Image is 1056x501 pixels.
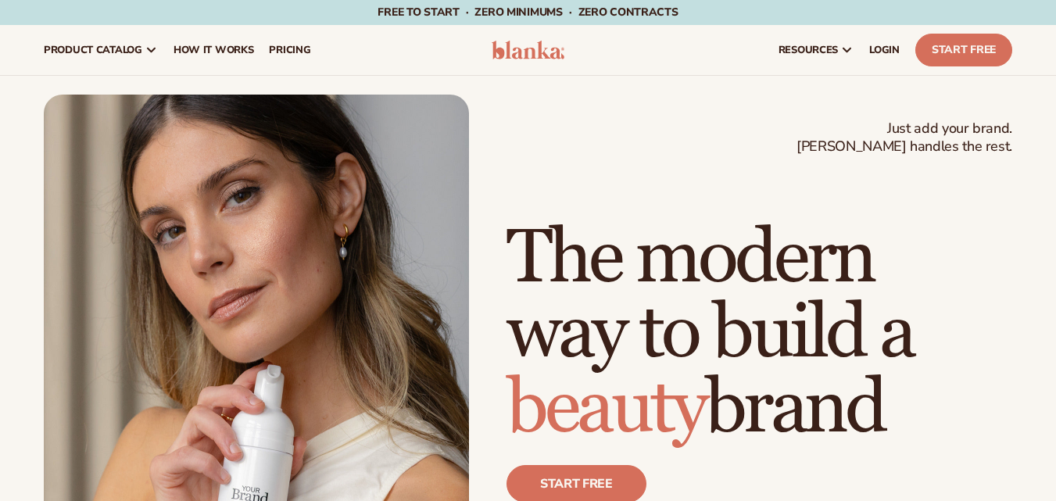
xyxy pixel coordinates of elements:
[779,44,838,56] span: resources
[861,25,907,75] a: LOGIN
[771,25,861,75] a: resources
[378,5,678,20] span: Free to start · ZERO minimums · ZERO contracts
[174,44,254,56] span: How It Works
[869,44,900,56] span: LOGIN
[261,25,318,75] a: pricing
[166,25,262,75] a: How It Works
[36,25,166,75] a: product catalog
[507,363,705,454] span: beauty
[492,41,565,59] img: logo
[915,34,1012,66] a: Start Free
[269,44,310,56] span: pricing
[796,120,1012,156] span: Just add your brand. [PERSON_NAME] handles the rest.
[44,44,142,56] span: product catalog
[507,221,1012,446] h1: The modern way to build a brand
